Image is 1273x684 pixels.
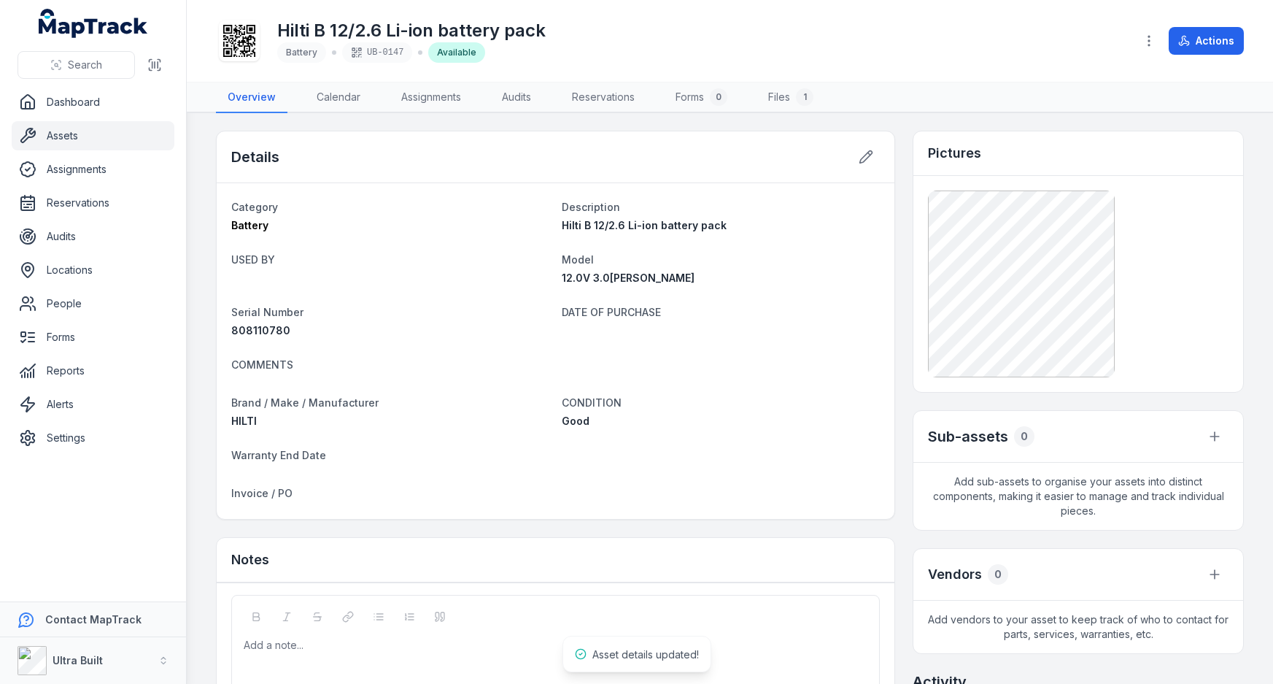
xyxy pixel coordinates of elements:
[18,51,135,79] button: Search
[562,201,620,213] span: Description
[231,550,269,570] h3: Notes
[12,188,174,218] a: Reservations
[757,82,825,113] a: Files1
[39,9,148,38] a: MapTrack
[913,463,1243,530] span: Add sub-assets to organise your assets into distinct components, making it easier to manage and t...
[231,324,290,337] span: 808110780
[68,58,102,72] span: Search
[592,648,699,661] span: Asset details updated!
[988,564,1008,585] div: 0
[12,88,174,117] a: Dashboard
[12,356,174,385] a: Reports
[12,222,174,251] a: Audits
[562,253,594,266] span: Model
[231,201,278,213] span: Category
[560,82,646,113] a: Reservations
[277,19,546,42] h1: Hilti B 12/2.6 Li-ion battery pack
[342,42,412,63] div: UB-0147
[490,82,543,113] a: Audits
[562,306,661,318] span: DATE OF PURCHASE
[710,88,727,106] div: 0
[45,613,142,626] strong: Contact MapTrack
[928,143,981,164] h3: Pictures
[428,42,485,63] div: Available
[231,396,379,409] span: Brand / Make / Manufacturer
[562,396,622,409] span: CONDITION
[1169,27,1244,55] button: Actions
[231,253,275,266] span: USED BY
[231,487,293,499] span: Invoice / PO
[231,415,257,427] span: HILTI
[928,426,1008,447] h2: Sub-assets
[913,601,1243,653] span: Add vendors to your asset to keep track of who to contact for parts, services, warranties, etc.
[12,390,174,419] a: Alerts
[12,155,174,184] a: Assignments
[562,272,694,284] span: 12.0V 3.0[PERSON_NAME]
[1014,426,1034,447] div: 0
[664,82,739,113] a: Forms0
[12,323,174,352] a: Forms
[796,88,813,106] div: 1
[231,449,326,461] span: Warranty End Date
[12,255,174,285] a: Locations
[12,289,174,318] a: People
[231,306,303,318] span: Serial Number
[562,219,727,231] span: Hilti B 12/2.6 Li-ion battery pack
[12,121,174,150] a: Assets
[231,147,279,167] h2: Details
[928,564,982,585] h3: Vendors
[286,47,317,58] span: Battery
[390,82,473,113] a: Assignments
[12,423,174,453] a: Settings
[231,219,268,231] span: Battery
[216,82,287,113] a: Overview
[53,654,103,666] strong: Ultra Built
[305,82,372,113] a: Calendar
[562,415,589,427] span: Good
[231,358,293,371] span: COMMENTS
